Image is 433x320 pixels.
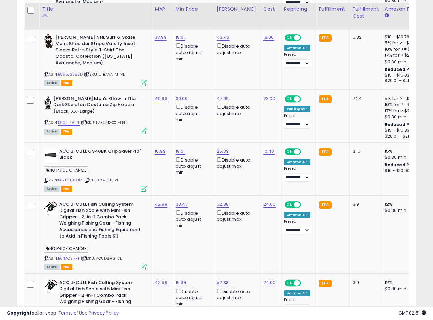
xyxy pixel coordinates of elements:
span: ON [285,280,294,286]
b: [PERSON_NAME] NHL Surf & Skate Mens Shoulder Stripe Varsity Inset Sleeve Retro Style T-Shirt The ... [55,34,139,68]
span: ON [285,202,294,207]
span: | SKU: GS40BK-VL [84,177,119,183]
div: Repricing [284,5,313,13]
div: Win BuyBox * [284,106,311,112]
div: Preset: [284,219,311,235]
div: 5.82 [353,34,377,40]
small: FBA [319,148,331,156]
a: Terms of Use [59,310,88,316]
div: Disable auto adjust max [217,287,255,301]
div: 7.24 [353,95,377,102]
a: 26.09 [217,148,229,155]
div: ASIN: [44,148,147,191]
div: Disable auto adjust min [176,209,208,229]
img: 414UJFerufL._SL40_.jpg [44,280,58,293]
span: FBA [61,80,72,86]
a: 19.38 [176,279,187,286]
div: [PERSON_NAME] [217,5,257,13]
div: Preset: [284,114,311,129]
img: 414UJFerufL._SL40_.jpg [44,201,58,215]
a: 23.00 [263,95,276,102]
span: 2025-10-9 02:51 GMT [398,310,426,316]
a: 24.00 [263,279,276,286]
div: Disable auto adjust max [217,103,255,117]
span: All listings currently available for purchase on Amazon [44,80,60,86]
div: Fulfillment [319,5,346,13]
a: B01MQSIFFF [58,256,80,261]
div: Disable auto adjust min [176,103,208,123]
span: FBA [61,186,72,192]
b: Reduced Prof. Rng. [385,162,430,168]
a: 42.99 [155,279,167,286]
a: 47.99 [217,95,229,102]
span: OFF [300,280,310,286]
a: B07L6T9GBM [58,177,82,183]
div: 3.9 [353,280,377,286]
span: NO PRICE CHANGE [44,245,88,253]
span: FBA [61,129,72,135]
div: MAP [155,5,170,13]
b: ACCU-CULL Fish Culling System Digital Fish Scale with Mini Fish Gripper - 2-in-1 Combo Pack Weigh... [59,280,142,319]
a: 30.00 [176,95,188,102]
div: Min Price [176,5,211,13]
small: FBA [319,95,331,103]
a: 24.00 [263,201,276,208]
div: Disable auto adjust max [217,156,255,169]
a: 18.00 [263,34,274,41]
span: All listings currently available for purchase on Amazon [44,186,60,192]
div: Disable auto adjust max [217,42,255,55]
span: NO PRICE CHANGE [44,166,88,174]
a: 18.01 [176,34,185,41]
strong: Copyright [7,310,32,316]
div: Amazon AI * [284,212,311,218]
img: 21GtWgon7AL._SL40_.jpg [44,148,58,162]
span: OFF [300,149,310,154]
a: B095J238ZD [58,72,83,77]
a: 19.61 [176,148,185,155]
a: 18.99 [155,148,166,155]
a: B00FL48TTE [58,120,80,126]
div: Cost [263,5,278,13]
div: Disable auto adjust max [217,209,255,222]
div: ASIN: [44,34,147,85]
div: Amazon AI * [284,159,311,165]
a: 43.46 [217,34,230,41]
div: Disable auto adjust min [176,287,208,307]
a: 52.38 [217,279,229,286]
b: Reduced Prof. Rng. [385,66,430,72]
small: FBA [319,34,331,42]
div: Amazon AI * [284,290,311,296]
a: 52.38 [217,201,229,208]
span: | SKU: ACUDSMG-VL [81,256,122,261]
a: 49.99 [155,95,167,102]
span: All listings currently available for purchase on Amazon [44,264,60,270]
a: 42.99 [155,201,167,208]
div: ASIN: [44,95,147,133]
div: ASIN: [44,201,147,269]
b: [PERSON_NAME] Men's Glow in The Dark Skeleton Costume Zip Hoodie (Black, XX-Large) [53,95,137,116]
div: Amazon AI * [284,45,311,51]
span: FBA [61,264,72,270]
span: All listings currently available for purchase on Amazon [44,129,60,135]
a: 37.99 [155,34,167,41]
a: 10.40 [263,148,275,155]
span: ON [285,96,294,102]
div: Fulfillment Cost [353,5,379,20]
small: FBA [319,280,331,287]
small: Amazon Fees. [385,13,389,19]
a: 38.47 [176,201,188,208]
img: 41SigTJQW-L._SL40_.jpg [44,95,52,109]
span: OFF [300,35,310,41]
div: Disable auto adjust min [176,42,208,62]
a: Privacy Policy [89,310,119,316]
div: Disable auto adjust min [176,156,208,176]
span: | SKU: FZXGSK-XXL-LBL+ [81,120,128,125]
small: FBA [319,201,331,209]
span: OFF [300,96,310,102]
b: Reduced Prof. Rng. [385,121,430,127]
img: 41gX+8XIEAS._SL40_.jpg [44,34,54,48]
span: ON [285,149,294,154]
b: ACCU-CULL Fish Culling System Digital Fish Scale with Mini Fish Gripper - 2-in-1 Combo Pack Weigh... [59,201,142,241]
div: 3.15 [353,148,377,154]
div: 3.9 [353,201,377,207]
